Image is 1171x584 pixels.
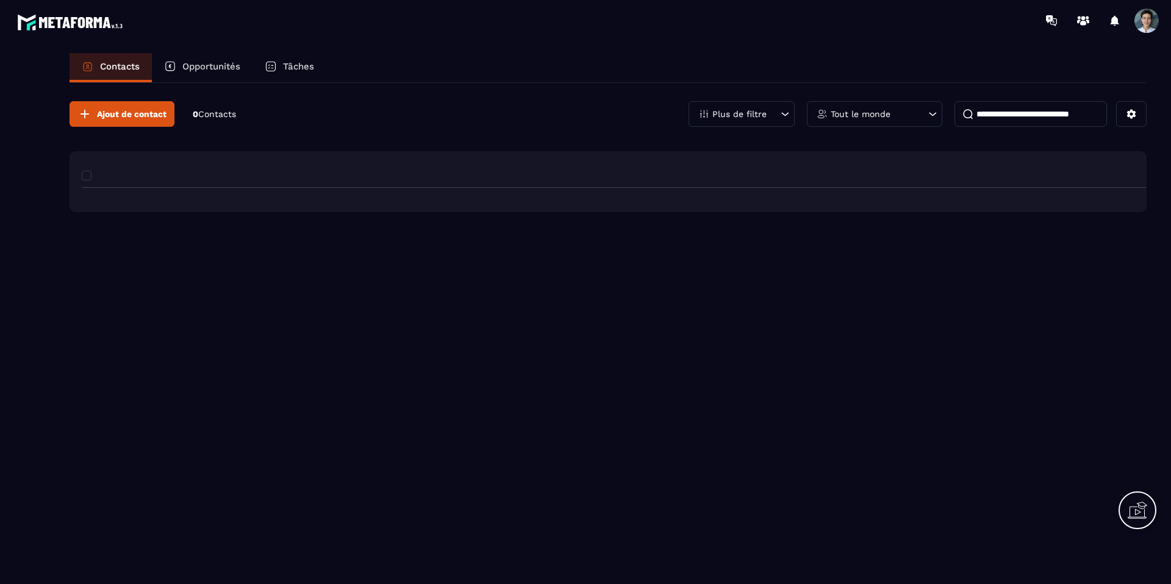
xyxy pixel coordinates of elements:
button: Ajout de contact [70,101,174,127]
span: Ajout de contact [97,108,167,120]
a: Opportunités [152,53,252,82]
p: Tout le monde [831,110,890,118]
p: Plus de filtre [712,110,767,118]
span: Contacts [198,109,236,119]
img: logo [17,11,127,34]
p: Opportunités [182,61,240,72]
a: Tâches [252,53,326,82]
p: Tâches [283,61,314,72]
a: Contacts [70,53,152,82]
p: 0 [193,109,236,120]
p: Contacts [100,61,140,72]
